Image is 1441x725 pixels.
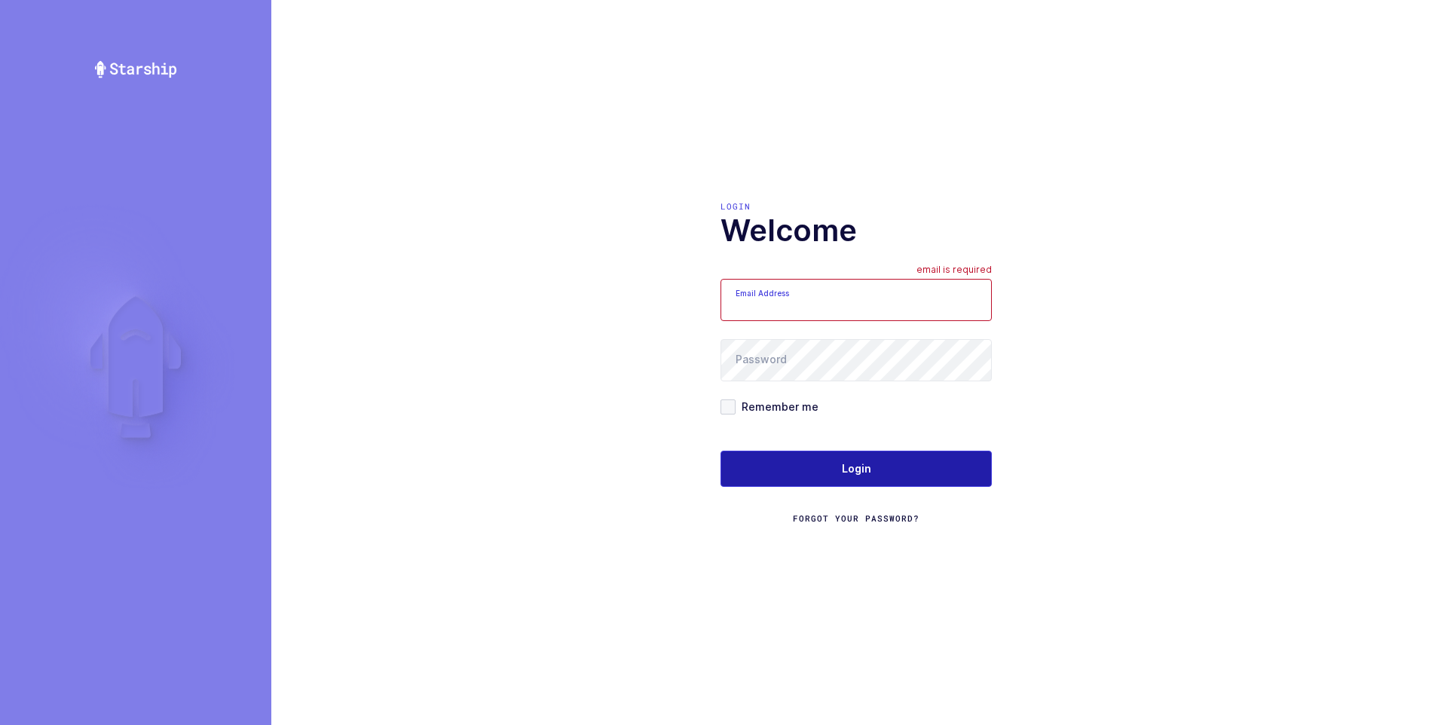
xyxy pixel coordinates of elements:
[720,213,992,249] h1: Welcome
[736,399,818,414] span: Remember me
[720,451,992,487] button: Login
[720,200,992,213] div: Login
[793,512,919,525] a: Forgot Your Password?
[720,339,992,381] input: Password
[93,60,178,78] img: Starship
[842,461,871,476] span: Login
[916,264,992,279] div: email is required
[720,279,992,321] input: Email Address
